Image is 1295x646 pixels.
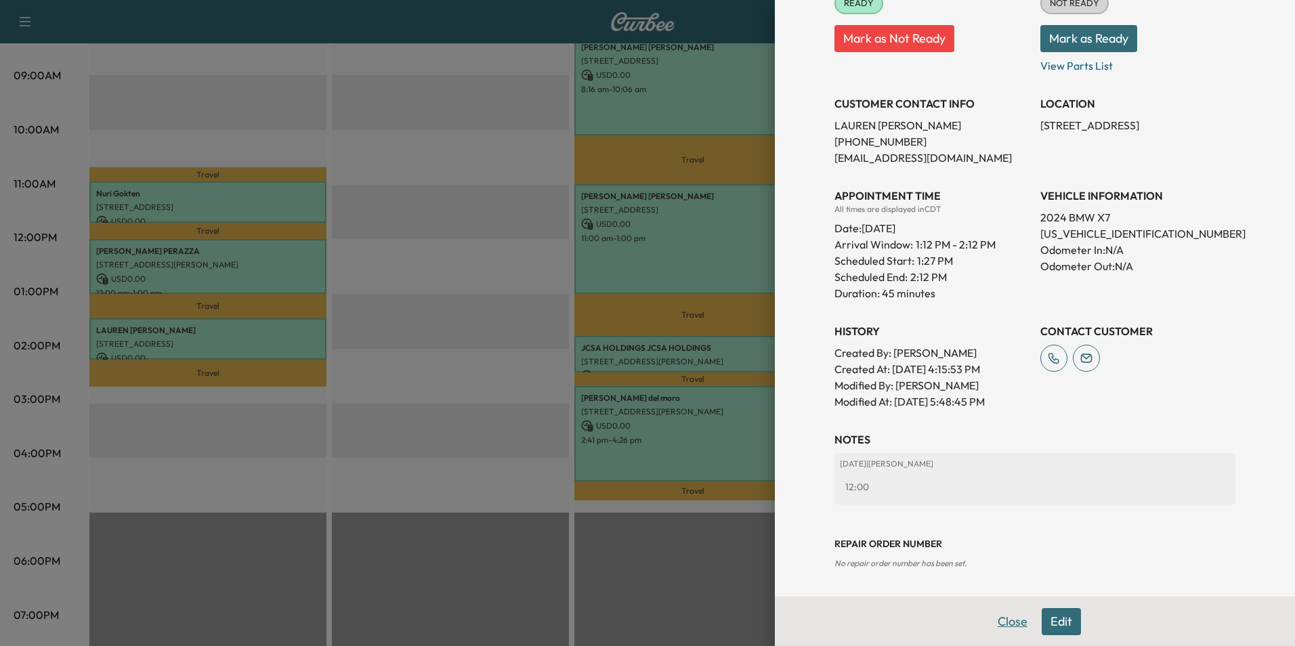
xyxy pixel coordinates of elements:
span: No repair order number has been set. [834,558,967,568]
div: All times are displayed in CDT [834,204,1029,215]
button: Mark as Ready [1040,25,1137,52]
p: Odometer Out: N/A [1040,258,1235,274]
p: LAUREN [PERSON_NAME] [834,117,1029,133]
p: View Parts List [1040,52,1235,74]
h3: VEHICLE INFORMATION [1040,188,1235,204]
h3: APPOINTMENT TIME [834,188,1029,204]
button: Edit [1042,608,1081,635]
p: [PHONE_NUMBER] [834,133,1029,150]
div: 12:00 [840,475,1230,499]
p: [STREET_ADDRESS] [1040,117,1235,133]
p: Created At : [DATE] 4:15:53 PM [834,361,1029,377]
p: [DATE] | [PERSON_NAME] [840,458,1230,469]
button: Mark as Not Ready [834,25,954,52]
h3: CUSTOMER CONTACT INFO [834,95,1029,112]
button: Close [989,608,1036,635]
p: Scheduled Start: [834,253,914,269]
h3: LOCATION [1040,95,1235,112]
span: 1:12 PM - 2:12 PM [916,236,996,253]
div: Date: [DATE] [834,215,1029,236]
h3: Repair Order number [834,537,1235,551]
p: Scheduled End: [834,269,908,285]
p: Arrival Window: [834,236,1029,253]
p: Created By : [PERSON_NAME] [834,345,1029,361]
h3: History [834,323,1029,339]
p: 2:12 PM [910,269,947,285]
p: Modified By : [PERSON_NAME] [834,377,1029,393]
p: [US_VEHICLE_IDENTIFICATION_NUMBER] [1040,225,1235,242]
p: 2024 BMW X7 [1040,209,1235,225]
p: Modified At : [DATE] 5:48:45 PM [834,393,1029,410]
p: 1:27 PM [917,253,953,269]
p: [EMAIL_ADDRESS][DOMAIN_NAME] [834,150,1029,166]
h3: CONTACT CUSTOMER [1040,323,1235,339]
p: Odometer In: N/A [1040,242,1235,258]
h3: NOTES [834,431,1235,448]
p: Duration: 45 minutes [834,285,1029,301]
